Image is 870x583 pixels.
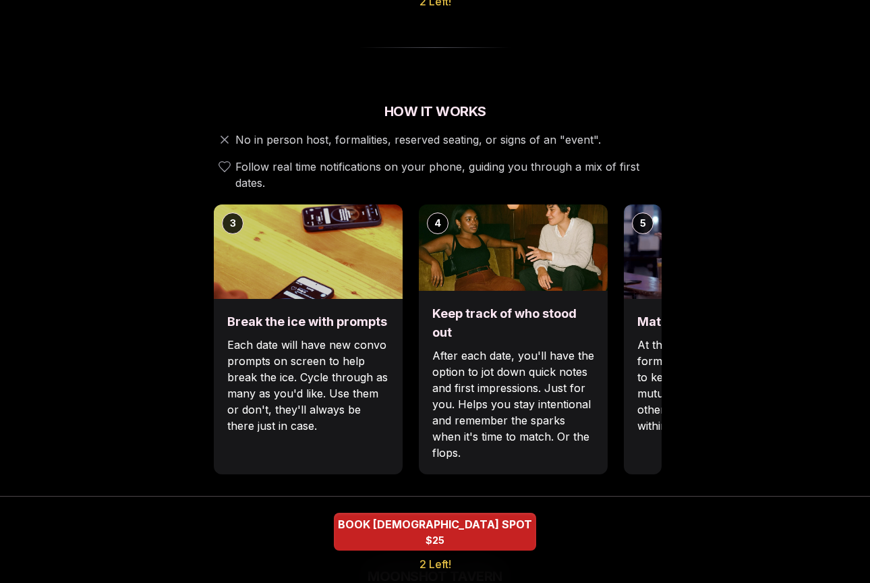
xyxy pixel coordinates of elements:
[419,204,608,291] img: Keep track of who stood out
[637,312,799,331] h3: Match after, not during
[419,556,451,572] span: 2 Left!
[632,213,654,234] div: 5
[427,213,448,234] div: 4
[624,204,813,299] img: Match after, not during
[227,312,389,331] h3: Break the ice with prompts
[235,159,656,191] span: Follow real time notifications on your phone, guiding you through a mix of first dates.
[227,337,389,434] p: Each date will have new convo prompts on screen to help break the ice. Cycle through as many as y...
[334,513,536,551] button: BOOK BISEXUAL SPOT - 2 Left!
[208,102,662,121] h2: How It Works
[335,516,535,532] span: BOOK [DEMOGRAPHIC_DATA] SPOT
[637,337,799,434] p: At the end, you'll get a match form to choose who you'd like to keep connecting with. If it's mut...
[235,132,601,148] span: No in person host, formalities, reserved seating, or signs of an "event".
[426,534,444,547] span: $25
[432,348,594,461] p: After each date, you'll have the option to jot down quick notes and first impressions. Just for y...
[432,304,594,342] h3: Keep track of who stood out
[214,204,403,299] img: Break the ice with prompts
[222,213,243,234] div: 3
